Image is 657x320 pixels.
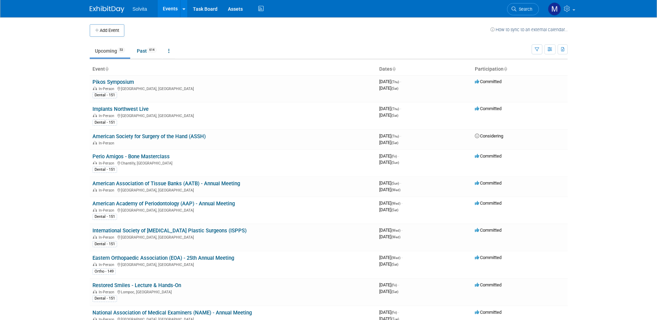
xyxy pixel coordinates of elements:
[504,66,507,72] a: Sort by Participation Type
[92,133,206,140] a: American Society for Surgery of the Hand (ASSH)
[391,107,399,111] span: (Thu)
[398,282,399,287] span: -
[391,290,398,294] span: (Sat)
[99,208,116,213] span: In-Person
[92,106,149,112] a: Implants Northwest Live
[92,289,374,294] div: Lompoc, [GEOGRAPHIC_DATA]
[379,201,402,206] span: [DATE]
[93,114,97,117] img: In-Person Event
[391,202,400,205] span: (Wed)
[391,263,398,266] span: (Sat)
[400,106,401,111] span: -
[92,241,117,247] div: Dental - 151
[93,87,97,90] img: In-Person Event
[400,133,401,139] span: -
[379,255,402,260] span: [DATE]
[90,44,130,57] a: Upcoming53
[391,208,398,212] span: (Sat)
[391,188,400,192] span: (Wed)
[93,290,97,293] img: In-Person Event
[99,188,116,193] span: In-Person
[92,113,374,118] div: [GEOGRAPHIC_DATA], [GEOGRAPHIC_DATA]
[379,234,400,239] span: [DATE]
[400,180,401,186] span: -
[117,47,125,53] span: 53
[379,228,402,233] span: [DATE]
[92,79,134,85] a: Pikos Symposium
[475,180,501,186] span: Committed
[391,311,397,314] span: (Fri)
[475,228,501,233] span: Committed
[475,79,501,84] span: Committed
[92,167,117,173] div: Dental - 151
[379,113,398,118] span: [DATE]
[92,282,181,288] a: Restored Smiles - Lecture & Hands-On
[475,310,501,315] span: Committed
[379,86,398,91] span: [DATE]
[379,187,400,192] span: [DATE]
[92,92,117,98] div: Dental - 151
[105,66,108,72] a: Sort by Event Name
[391,256,400,260] span: (Wed)
[90,63,376,75] th: Event
[391,141,398,145] span: (Sat)
[475,106,501,111] span: Committed
[92,201,235,207] a: American Academy of Periodontology (AAP) - Annual Meeting
[401,201,402,206] span: -
[92,86,374,91] div: [GEOGRAPHIC_DATA], [GEOGRAPHIC_DATA]
[475,133,503,139] span: Considering
[92,234,374,240] div: [GEOGRAPHIC_DATA], [GEOGRAPHIC_DATA]
[391,114,398,117] span: (Sat)
[391,283,397,287] span: (Fri)
[92,255,234,261] a: Eastern Orthopaedic Association (EOA) - 25th Annual Meeting
[398,153,399,159] span: -
[391,161,399,165] span: (Sun)
[379,106,401,111] span: [DATE]
[132,44,162,57] a: Past614
[376,63,472,75] th: Dates
[99,290,116,294] span: In-Person
[490,27,568,32] a: How to sync to an external calendar...
[475,255,501,260] span: Committed
[379,133,401,139] span: [DATE]
[391,181,399,185] span: (Sun)
[99,141,116,145] span: In-Person
[392,66,396,72] a: Sort by Start Date
[99,114,116,118] span: In-Person
[379,180,401,186] span: [DATE]
[391,229,400,232] span: (Wed)
[93,161,97,165] img: In-Person Event
[133,6,147,12] span: Solvita
[472,63,568,75] th: Participation
[92,187,374,193] div: [GEOGRAPHIC_DATA], [GEOGRAPHIC_DATA]
[93,235,97,239] img: In-Person Event
[475,282,501,287] span: Committed
[379,282,399,287] span: [DATE]
[99,87,116,91] span: In-Person
[391,154,397,158] span: (Fri)
[391,87,398,90] span: (Sat)
[379,207,398,212] span: [DATE]
[147,47,157,53] span: 614
[475,153,501,159] span: Committed
[90,6,124,13] img: ExhibitDay
[92,295,117,302] div: Dental - 151
[507,3,539,15] a: Search
[379,153,399,159] span: [DATE]
[379,79,401,84] span: [DATE]
[475,201,501,206] span: Committed
[379,261,398,267] span: [DATE]
[379,289,398,294] span: [DATE]
[516,7,532,12] span: Search
[400,79,401,84] span: -
[391,235,400,239] span: (Wed)
[99,263,116,267] span: In-Person
[92,160,374,166] div: Chantilly, [GEOGRAPHIC_DATA]
[93,208,97,212] img: In-Person Event
[398,310,399,315] span: -
[92,214,117,220] div: Dental - 151
[93,263,97,266] img: In-Person Event
[93,188,97,192] img: In-Person Event
[92,228,247,234] a: International Society of [MEDICAL_DATA] Plastic Surgeons (ISPPS)
[99,161,116,166] span: In-Person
